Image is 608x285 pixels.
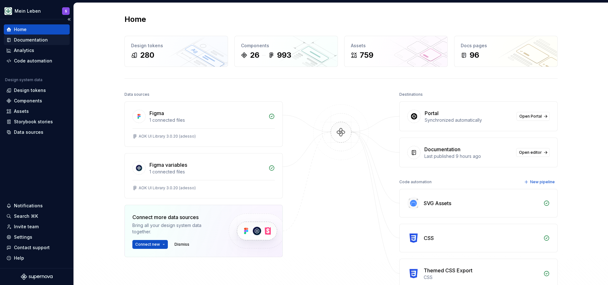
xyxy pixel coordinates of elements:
[424,267,472,274] div: Themed CSS Export
[172,240,192,249] button: Dismiss
[14,47,34,54] div: Analytics
[14,108,29,114] div: Assets
[65,15,73,24] button: Collapse sidebar
[4,85,70,95] a: Design tokens
[132,240,168,249] button: Connect new
[4,127,70,137] a: Data sources
[4,222,70,232] a: Invite team
[135,242,160,247] span: Connect new
[250,50,259,60] div: 26
[139,134,196,139] div: AOK UI Library 3.0.20 (adesso)
[4,35,70,45] a: Documentation
[4,7,12,15] img: df5db9ef-aba0-4771-bf51-9763b7497661.png
[14,119,53,125] div: Storybook stories
[360,50,373,60] div: 759
[15,8,41,14] div: Mein Leben
[1,4,72,18] button: Mein LebenS
[530,179,555,185] span: New pipeline
[14,37,48,43] div: Documentation
[344,36,448,67] a: Assets759
[4,253,70,263] button: Help
[424,234,434,242] div: CSS
[461,42,551,49] div: Docs pages
[454,36,558,67] a: Docs pages96
[277,50,291,60] div: 993
[516,148,550,157] a: Open editor
[131,42,221,49] div: Design tokens
[21,274,53,280] svg: Supernova Logo
[519,114,542,119] span: Open Portal
[425,109,439,117] div: Portal
[4,45,70,55] a: Analytics
[241,42,331,49] div: Components
[124,153,283,198] a: Figma variables1 connected filesAOK UI Library 3.0.20 (adesso)
[149,117,265,123] div: 1 connected files
[4,24,70,35] a: Home
[14,255,24,261] div: Help
[4,211,70,221] button: Search ⌘K
[425,117,513,123] div: Synchronized automatically
[234,36,338,67] a: Components26993
[14,98,42,104] div: Components
[132,213,218,221] div: Connect more data sources
[14,203,43,209] div: Notifications
[14,244,50,251] div: Contact support
[149,109,164,117] div: Figma
[14,129,43,135] div: Data sources
[132,222,218,235] div: Bring all your design system data together.
[140,50,154,60] div: 280
[174,242,189,247] span: Dismiss
[424,274,540,281] div: CSS
[149,161,187,169] div: Figma variables
[14,213,38,219] div: Search ⌘K
[14,223,39,230] div: Invite team
[4,243,70,253] button: Contact support
[4,56,70,66] a: Code automation
[124,36,228,67] a: Design tokens280
[14,26,27,33] div: Home
[522,178,558,186] button: New pipeline
[4,232,70,242] a: Settings
[5,77,42,82] div: Design system data
[4,106,70,116] a: Assets
[14,87,46,94] div: Design tokens
[424,146,460,153] div: Documentation
[124,101,283,147] a: Figma1 connected filesAOK UI Library 3.0.20 (adesso)
[516,112,550,121] a: Open Portal
[399,178,432,186] div: Code automation
[124,14,146,24] h2: Home
[149,169,265,175] div: 1 connected files
[4,117,70,127] a: Storybook stories
[65,9,67,14] div: S
[519,150,542,155] span: Open editor
[14,234,32,240] div: Settings
[4,201,70,211] button: Notifications
[139,185,196,191] div: AOK UI Library 3.0.20 (adesso)
[424,153,512,159] div: Last published 9 hours ago
[4,96,70,106] a: Components
[14,58,52,64] div: Code automation
[470,50,479,60] div: 96
[424,199,451,207] div: SVG Assets
[124,90,149,99] div: Data sources
[351,42,441,49] div: Assets
[399,90,423,99] div: Destinations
